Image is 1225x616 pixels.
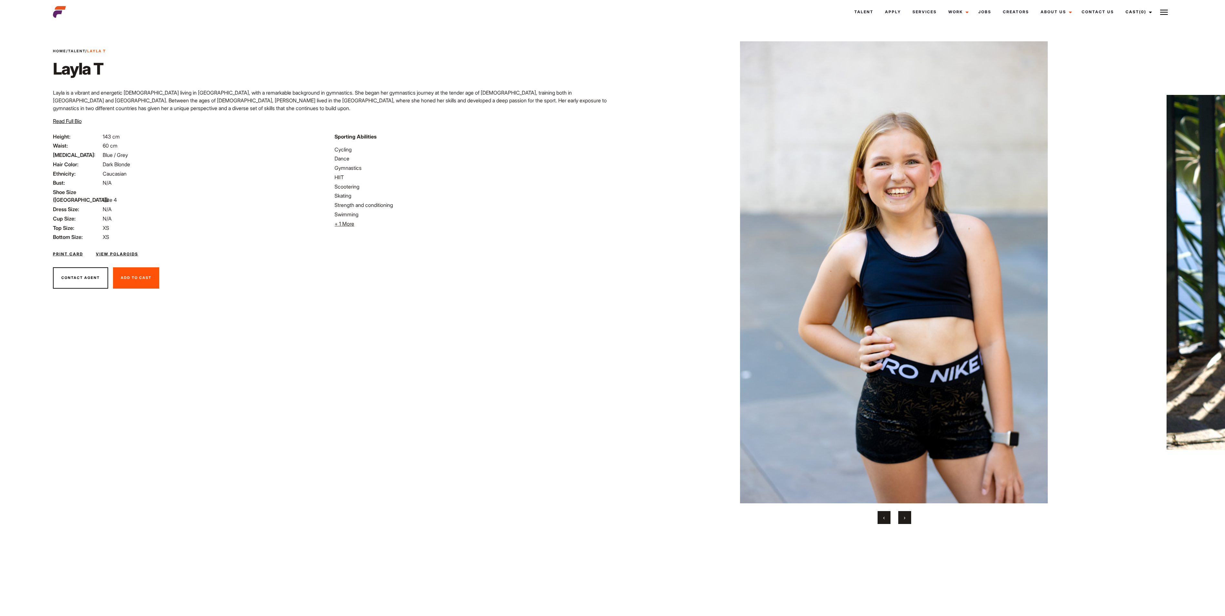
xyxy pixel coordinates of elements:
img: Burger icon [1160,8,1168,16]
span: Bottom Size: [53,233,101,241]
span: Dress Size: [53,205,101,213]
li: Gymnastics [335,164,609,172]
a: Creators [997,3,1035,21]
h1: Layla T [53,59,106,78]
span: Cup Size: [53,215,101,222]
a: Home [53,49,66,53]
span: Bust: [53,179,101,187]
a: Work [942,3,973,21]
span: XS [103,225,109,231]
span: 143 cm [103,133,120,140]
span: Previous [883,514,885,521]
span: [MEDICAL_DATA]: [53,151,101,159]
span: (0) [1139,9,1146,14]
span: Caucasian [103,170,127,177]
span: Height: [53,133,101,140]
a: Jobs [973,3,997,21]
span: Size 4 [103,197,117,203]
li: Strength and conditioning [335,201,609,209]
button: Read Full Bio [53,117,82,125]
span: Read Full Bio [53,118,82,124]
li: HIIT [335,173,609,181]
strong: Layla T [87,49,106,53]
span: Next [904,514,905,521]
strong: Sporting Abilities [335,133,376,140]
span: Top Size: [53,224,101,232]
a: Talent [68,49,85,53]
a: Cast(0) [1120,3,1156,21]
span: Shoe Size ([GEOGRAPHIC_DATA]): [53,188,101,204]
span: + 1 More [335,221,354,227]
span: Waist: [53,142,101,149]
span: / / [53,48,106,54]
a: Print Card [53,251,83,257]
a: About Us [1035,3,1076,21]
span: N/A [103,206,112,212]
a: Services [907,3,942,21]
img: 0B5A8736 [628,41,1160,503]
span: N/A [103,180,112,186]
li: Scootering [335,183,609,190]
button: Contact Agent [53,267,108,289]
a: Talent [849,3,879,21]
span: XS [103,234,109,240]
span: Ethnicity: [53,170,101,178]
img: cropped-aefm-brand-fav-22-square.png [53,5,66,18]
span: N/A [103,215,112,222]
a: Contact Us [1076,3,1120,21]
a: View Polaroids [96,251,138,257]
span: Dark Blonde [103,161,130,168]
span: Blue / Grey [103,152,128,158]
span: 60 cm [103,142,118,149]
a: Apply [879,3,907,21]
li: Dance [335,155,609,162]
li: Skating [335,192,609,200]
span: Hair Color: [53,160,101,168]
span: Add To Cast [121,275,151,280]
li: Swimming [335,210,609,218]
p: Layla is a vibrant and energetic [DEMOGRAPHIC_DATA] living in [GEOGRAPHIC_DATA], with a remarkabl... [53,89,609,112]
li: Cycling [335,146,609,153]
button: Add To Cast [113,267,159,289]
